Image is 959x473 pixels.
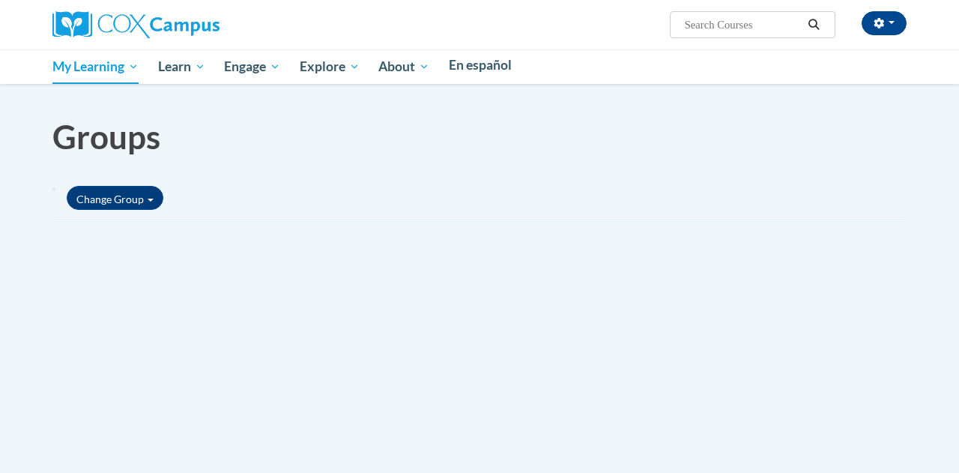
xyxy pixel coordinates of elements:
[52,11,220,38] img: Cox Campus
[862,11,907,35] button: Account Settings
[449,57,512,73] span: En español
[290,49,369,84] a: Explore
[378,58,429,76] span: About
[52,17,220,30] a: Cox Campus
[369,49,440,84] a: About
[52,117,160,156] span: Groups
[439,49,521,81] a: En español
[803,16,826,34] button: Search
[224,58,280,76] span: Engage
[41,49,918,84] div: Main menu
[43,49,148,84] a: My Learning
[148,49,215,84] a: Learn
[52,58,139,76] span: My Learning
[158,58,205,76] span: Learn
[214,49,290,84] a: Engage
[683,16,803,34] input: Search Courses
[67,186,163,210] a: Change Group
[808,19,821,31] i: 
[300,58,360,76] span: Explore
